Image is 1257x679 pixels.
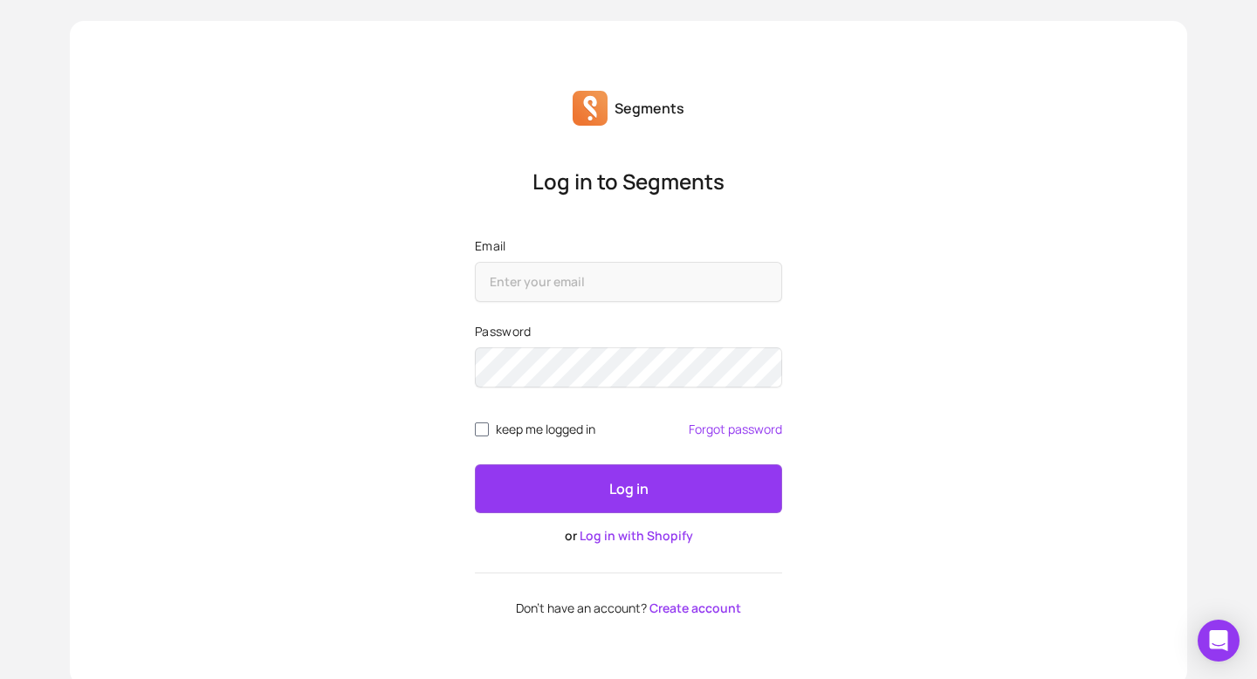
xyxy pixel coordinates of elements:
[649,600,741,616] a: Create account
[1198,620,1240,662] div: Open Intercom Messenger
[496,422,595,436] span: keep me logged in
[475,422,489,436] input: remember me
[475,262,782,302] input: Email
[615,98,684,119] p: Segments
[475,601,782,615] p: Don't have an account?
[580,527,693,544] a: Log in with Shopify
[609,478,649,499] p: Log in
[475,347,782,388] input: Password
[475,464,782,513] button: Log in
[475,323,782,340] label: Password
[475,237,782,255] label: Email
[475,527,782,545] p: or
[689,422,782,436] a: Forgot password
[475,168,782,195] p: Log in to Segments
